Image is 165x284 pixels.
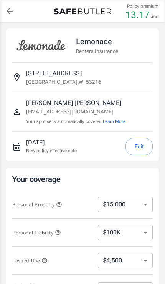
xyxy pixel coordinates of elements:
[76,36,118,47] p: Lemonade
[26,98,125,108] p: [PERSON_NAME] [PERSON_NAME]
[76,47,118,55] p: Renters Insurance
[12,256,48,265] button: Loss of Use
[103,118,125,125] button: Learn More
[151,13,158,20] p: /mo
[26,78,101,86] p: [GEOGRAPHIC_DATA] , WI 53216
[12,228,61,237] button: Personal Liability
[125,10,150,20] p: 13.17
[12,200,62,209] button: Personal Property
[12,258,48,264] span: Loss of Use
[12,107,21,116] svg: Insured person
[54,8,111,15] img: Back to quotes
[2,3,17,19] a: back to quotes
[127,3,158,10] p: Policy premium
[12,35,70,56] img: Lemonade
[26,147,77,154] p: New policy effective date
[12,142,21,151] svg: New policy start date
[26,69,82,78] p: [STREET_ADDRESS]
[12,202,62,208] span: Personal Property
[26,118,125,125] p: Your spouse is automatically covered.
[12,230,61,236] span: Personal Liability
[12,174,153,184] p: Your coverage
[26,138,77,147] p: [DATE]
[125,138,153,155] button: Edit
[12,73,21,82] svg: Insured address
[26,108,125,116] p: [EMAIL_ADDRESS][DOMAIN_NAME]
